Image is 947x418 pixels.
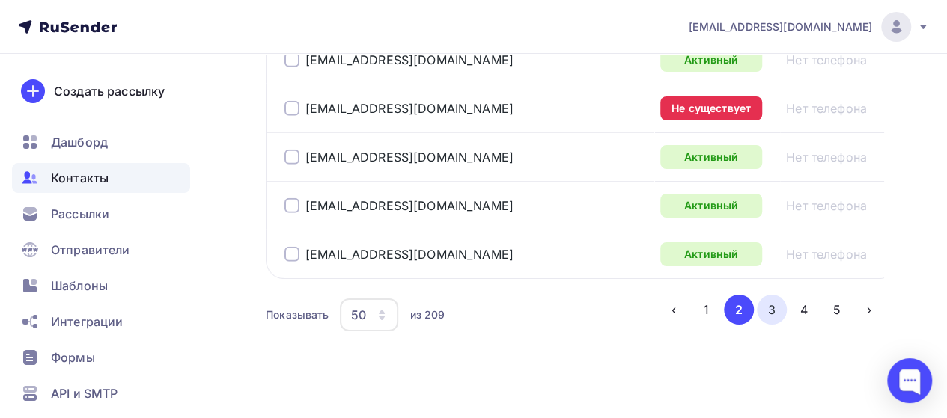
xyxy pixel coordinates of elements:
a: Шаблоны [12,271,190,301]
a: Рассылки [12,199,190,229]
a: Нет телефона [786,197,867,215]
div: Показывать [266,307,329,322]
button: Go to next page [854,295,884,325]
span: [EMAIL_ADDRESS][DOMAIN_NAME] [689,19,872,34]
span: Шаблоны [51,277,108,295]
ul: Pagination [659,295,884,325]
a: [EMAIL_ADDRESS][DOMAIN_NAME] [305,247,514,262]
a: [EMAIL_ADDRESS][DOMAIN_NAME] [689,12,929,42]
div: Активный [660,242,762,266]
div: Активный [660,194,762,218]
span: Контакты [51,169,109,187]
a: Нет телефона [786,148,867,166]
button: Go to page 2 [724,295,754,325]
a: [EMAIL_ADDRESS][DOMAIN_NAME] [305,101,514,116]
a: Отправители [12,235,190,265]
a: Нет телефона [786,99,867,117]
a: Нет телефона [786,245,867,263]
span: Отправители [51,241,130,259]
button: Go to page 1 [692,295,722,325]
div: Активный [660,48,762,72]
span: Дашборд [51,133,108,151]
button: Go to page 5 [822,295,852,325]
div: Не существует [660,96,762,120]
a: Нет телефона [786,51,867,69]
span: Интеграции [51,313,123,331]
button: 50 [339,298,399,332]
div: Активный [660,145,762,169]
a: Контакты [12,163,190,193]
a: Формы [12,342,190,372]
span: Формы [51,348,95,366]
a: [EMAIL_ADDRESS][DOMAIN_NAME] [305,198,514,213]
button: Go to page 4 [789,295,819,325]
span: Рассылки [51,205,109,223]
a: Дашборд [12,127,190,157]
div: из 209 [409,307,445,322]
span: API и SMTP [51,384,118,402]
a: [EMAIL_ADDRESS][DOMAIN_NAME] [305,150,514,165]
button: Go to page 3 [757,295,787,325]
div: Создать рассылку [54,82,165,100]
div: 50 [350,306,365,324]
a: [EMAIL_ADDRESS][DOMAIN_NAME] [305,52,514,67]
button: Go to previous page [659,295,689,325]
